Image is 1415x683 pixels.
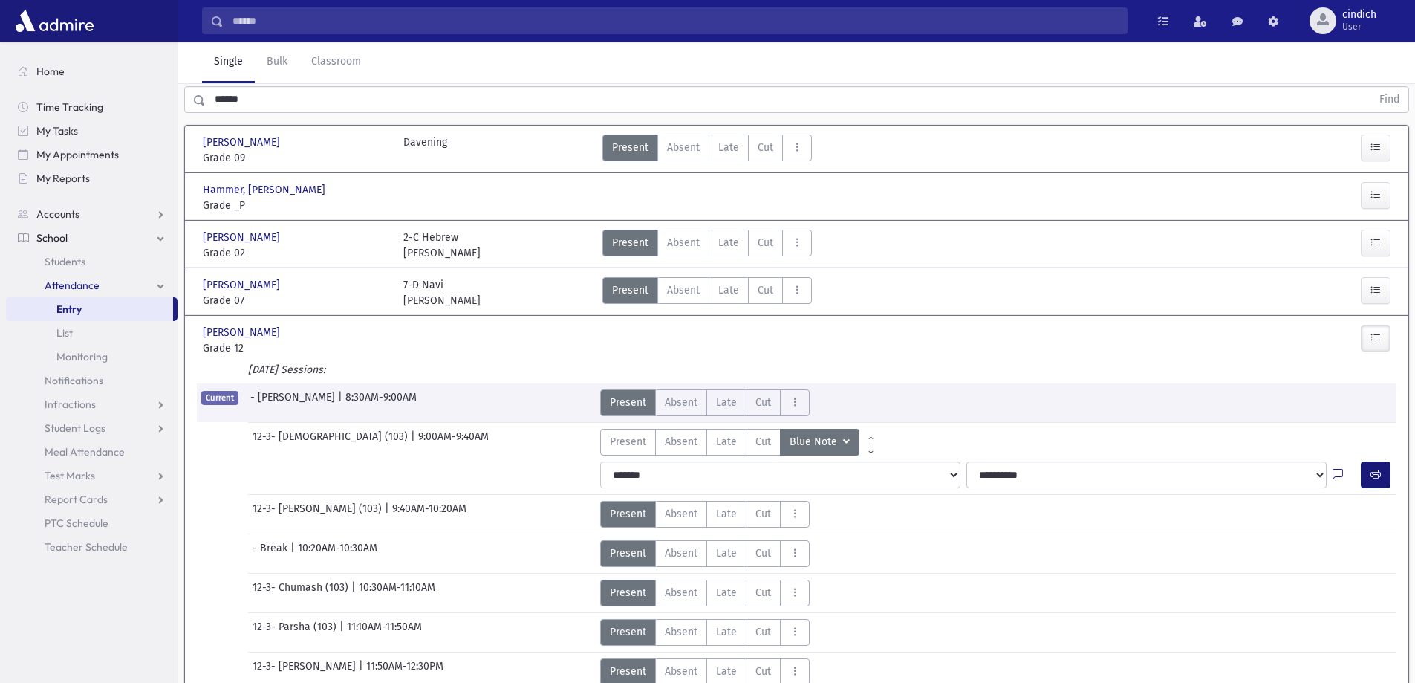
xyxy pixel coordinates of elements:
span: [PERSON_NAME] [203,135,283,150]
a: Notifications [6,369,178,392]
span: - [PERSON_NAME] [250,389,338,416]
span: [PERSON_NAME] [203,230,283,245]
div: AttTypes [600,619,810,646]
span: Present [610,664,646,679]
span: 10:20AM-10:30AM [298,540,377,567]
a: List [6,321,178,345]
a: All Later [859,441,882,453]
a: My Reports [6,166,178,190]
span: Late [716,546,737,561]
span: Notifications [45,374,103,387]
span: Late [716,624,737,640]
a: Attendance [6,273,178,297]
span: Time Tracking [36,100,103,114]
span: Absent [665,395,697,410]
span: Report Cards [45,493,108,506]
span: Late [716,395,737,410]
span: Current [201,391,238,405]
button: Blue Note [780,429,859,456]
span: Absent [667,140,700,155]
span: 12-3- [PERSON_NAME] (103) [253,501,385,528]
a: All Prior [859,429,882,441]
span: Hammer, [PERSON_NAME] [203,182,328,198]
span: Late [716,506,737,522]
input: Search [224,7,1127,34]
span: Cut [758,140,773,155]
span: Absent [665,434,697,450]
div: AttTypes [602,230,812,261]
a: My Tasks [6,119,178,143]
span: Absent [667,235,700,250]
span: Present [610,506,646,522]
a: Teacher Schedule [6,535,178,559]
div: 7-D Navi [PERSON_NAME] [403,277,481,308]
span: 9:40AM-10:20AM [392,501,466,528]
a: Accounts [6,202,178,226]
span: Cut [755,624,771,640]
span: Late [716,434,737,450]
span: Accounts [36,207,79,221]
span: Students [45,255,85,268]
span: Late [716,664,737,679]
span: Late [718,282,739,298]
span: Present [610,585,646,601]
span: Cut [758,282,773,298]
span: Cut [755,546,771,561]
span: Absent [665,585,697,601]
span: 9:00AM-9:40AM [418,429,489,456]
span: | [338,389,345,416]
span: Present [610,624,646,640]
div: Davening [403,135,447,166]
span: Teacher Schedule [45,540,128,554]
span: Absent [665,664,697,679]
span: Present [610,395,646,410]
span: My Appointments [36,148,119,161]
a: Student Logs [6,416,178,440]
div: AttTypes [600,389,810,416]
span: User [1342,21,1376,33]
span: Present [612,140,648,155]
span: Cut [755,395,771,410]
span: 12-3- Parsha (103) [253,619,339,646]
div: 2-C Hebrew [PERSON_NAME] [403,230,481,261]
a: Monitoring [6,345,178,369]
span: Student Logs [45,421,105,435]
span: Present [610,546,646,561]
span: Attendance [45,279,100,292]
span: | [385,501,392,528]
a: Home [6,59,178,83]
span: 11:10AM-11:50AM [347,619,422,646]
span: Meal Attendance [45,445,125,459]
a: Meal Attendance [6,440,178,464]
span: | [290,540,298,567]
span: - Break [253,540,290,567]
span: 10:30AM-11:10AM [359,580,435,606]
a: Report Cards [6,488,178,511]
span: | [411,429,418,456]
span: School [36,231,68,245]
span: List [56,326,73,340]
span: Cut [755,506,771,522]
a: Students [6,250,178,273]
span: Late [716,585,737,601]
span: Absent [665,546,697,561]
a: Infractions [6,392,178,416]
a: Classroom [299,42,373,83]
span: Present [610,434,646,450]
span: 12-3- [DEMOGRAPHIC_DATA] (103) [253,429,411,456]
span: Home [36,65,65,78]
span: Grade _P [203,198,388,213]
span: Absent [665,624,697,640]
span: Grade 07 [203,293,388,308]
span: Test Marks [45,469,95,482]
span: Blue Note [790,434,840,450]
span: PTC Schedule [45,517,108,530]
a: My Appointments [6,143,178,166]
a: Time Tracking [6,95,178,119]
span: Grade 02 [203,245,388,261]
div: AttTypes [602,277,812,308]
span: My Reports [36,172,90,185]
div: AttTypes [600,501,810,528]
button: Find [1370,87,1408,112]
div: AttTypes [600,580,810,606]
